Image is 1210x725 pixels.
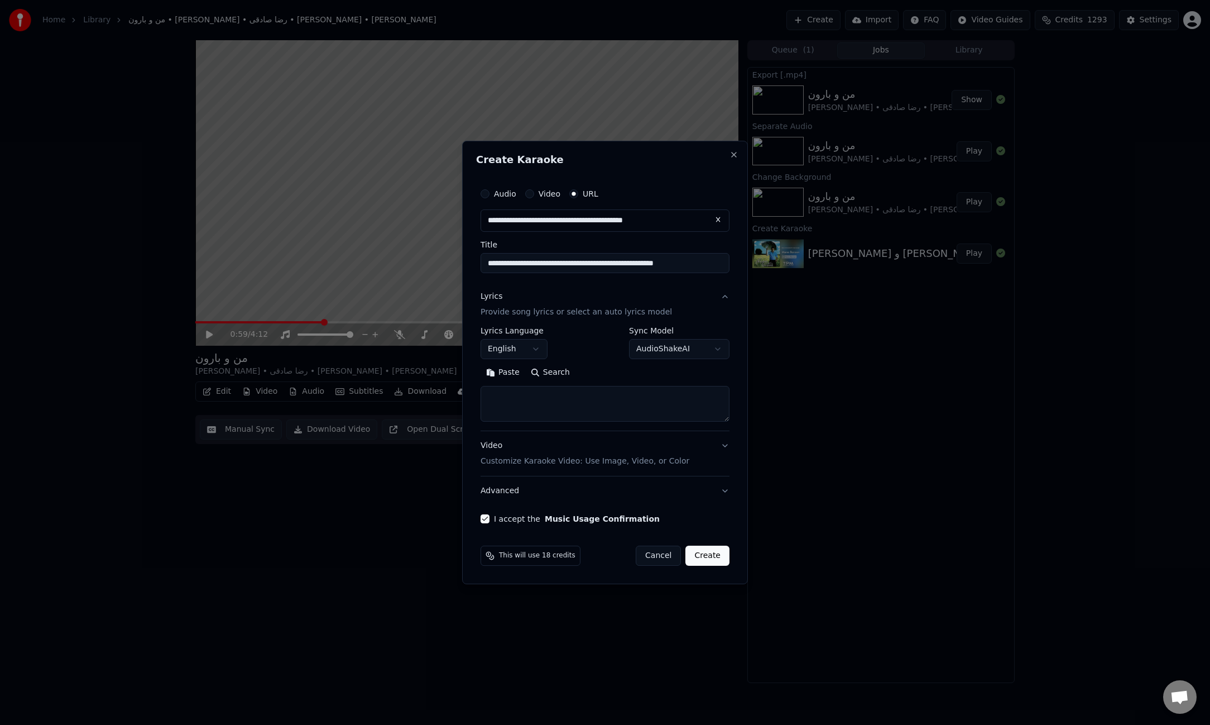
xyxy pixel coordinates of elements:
[481,327,729,431] div: LyricsProvide song lyrics or select an auto lyrics model
[636,546,681,566] button: Cancel
[685,546,729,566] button: Create
[545,515,660,523] button: I accept the
[481,307,672,318] p: Provide song lyrics or select an auto lyrics model
[481,456,689,467] p: Customize Karaoke Video: Use Image, Video, or Color
[481,282,729,327] button: LyricsProvide song lyrics or select an auto lyrics model
[481,327,548,335] label: Lyrics Language
[481,431,729,476] button: VideoCustomize Karaoke Video: Use Image, Video, or Color
[481,364,525,381] button: Paste
[481,241,729,249] label: Title
[539,190,560,198] label: Video
[481,476,729,505] button: Advanced
[481,291,502,302] div: Lyrics
[481,440,689,467] div: Video
[494,515,660,523] label: I accept the
[494,190,516,198] label: Audio
[525,364,575,381] button: Search
[629,327,729,335] label: Sync Model
[499,551,575,560] span: This will use 18 credits
[583,190,598,198] label: URL
[476,155,734,165] h2: Create Karaoke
